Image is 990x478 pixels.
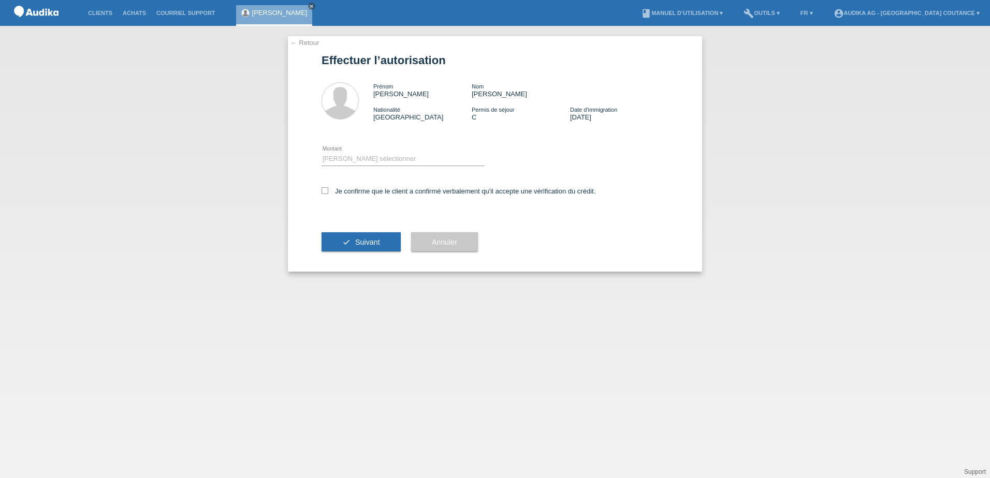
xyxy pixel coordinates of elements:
div: [GEOGRAPHIC_DATA] [373,106,472,121]
span: Prénom [373,83,394,89]
span: Nom [472,83,484,89]
a: [PERSON_NAME] [252,9,308,17]
label: Je confirme que le client a confirmé verbalement qu'il accepte une vérification du crédit. [322,187,595,195]
i: book [641,8,651,19]
span: Annuler [432,238,457,246]
a: FR ▾ [795,10,818,16]
button: check Suivant [322,232,401,252]
a: Support [964,468,986,475]
div: [DATE] [570,106,668,121]
div: C [472,106,570,121]
a: close [308,3,315,10]
i: account_circle [834,8,844,19]
a: ← Retour [290,39,319,47]
i: build [744,8,754,19]
div: [PERSON_NAME] [472,82,570,98]
i: close [309,4,314,9]
a: buildOutils ▾ [738,10,784,16]
a: Achats [118,10,151,16]
span: Suivant [355,238,380,246]
div: [PERSON_NAME] [373,82,472,98]
span: Nationalité [373,107,400,113]
span: Date d'immigration [570,107,617,113]
i: check [342,238,351,246]
a: Clients [83,10,118,16]
a: bookManuel d’utilisation ▾ [636,10,728,16]
a: Courriel Support [151,10,220,16]
h1: Effectuer l’autorisation [322,54,668,67]
a: POS — MF Group [10,20,62,28]
span: Permis de séjour [472,107,515,113]
a: account_circleAudika AG - [GEOGRAPHIC_DATA] Coutance ▾ [828,10,985,16]
button: Annuler [411,232,478,252]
